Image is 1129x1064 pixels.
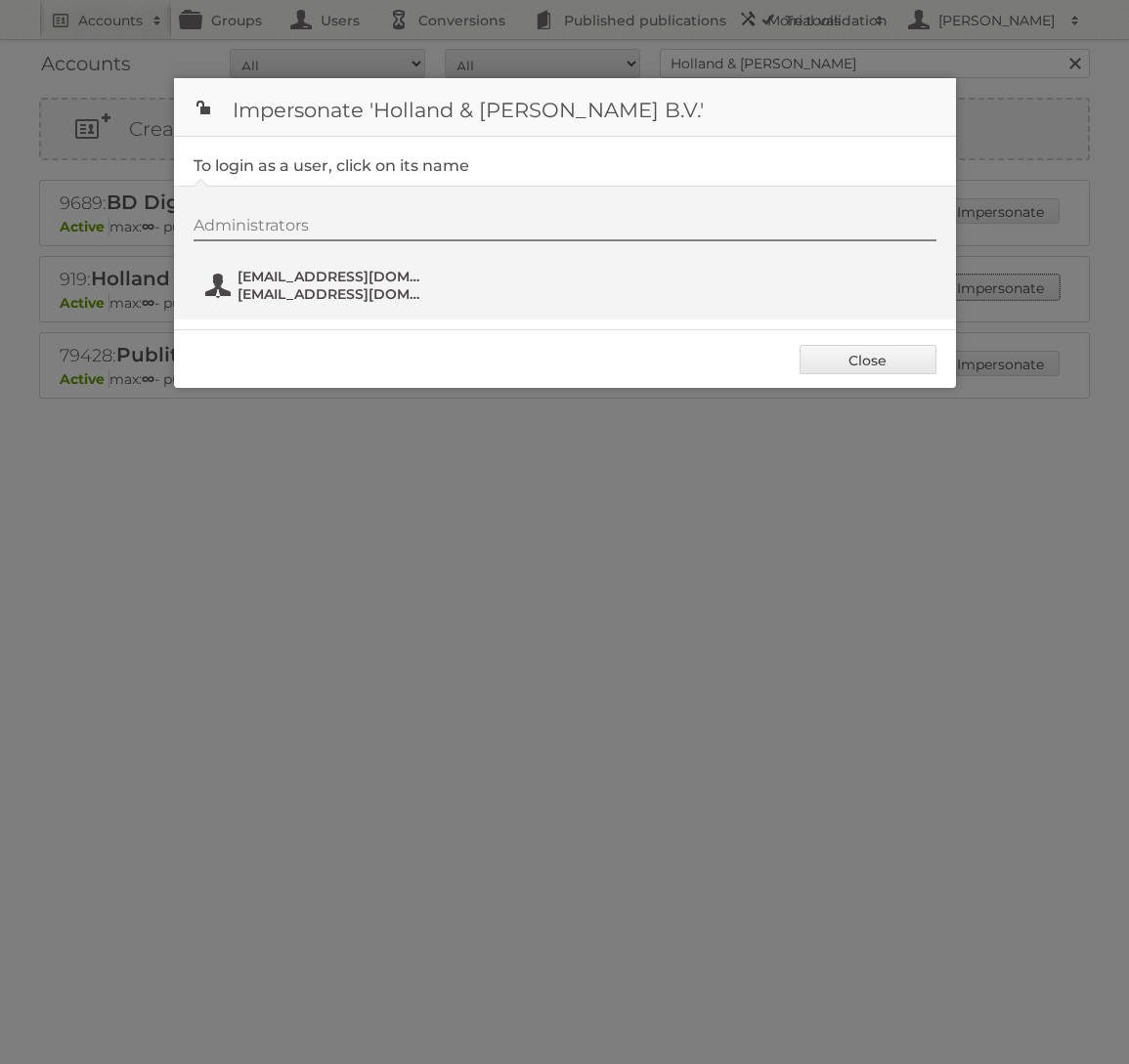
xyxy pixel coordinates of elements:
span: [EMAIL_ADDRESS][DOMAIN_NAME] [238,268,427,285]
div: Administrators [194,216,936,241]
legend: To login as a user, click on its name [194,156,469,175]
h1: Impersonate 'Holland & [PERSON_NAME] B.V.' [174,78,956,137]
button: [EMAIL_ADDRESS][DOMAIN_NAME] [EMAIL_ADDRESS][DOMAIN_NAME] [203,266,433,305]
span: [EMAIL_ADDRESS][DOMAIN_NAME] [238,285,427,303]
a: Close [800,345,936,374]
